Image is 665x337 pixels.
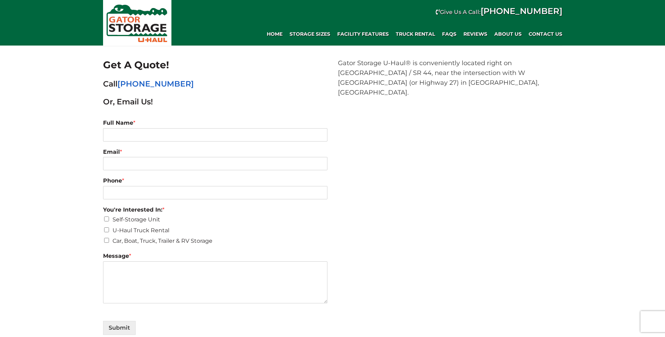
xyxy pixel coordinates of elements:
[286,27,334,41] a: Storage Sizes
[113,216,160,223] label: Self-Storage Unit
[494,31,522,37] span: About Us
[529,31,562,37] span: Contact Us
[103,177,327,185] label: Phone
[103,253,327,260] label: Message
[481,6,562,16] a: [PHONE_NUMBER]
[442,31,456,37] span: FAQs
[463,31,487,37] span: REVIEWS
[175,27,566,41] div: Main navigation
[103,97,153,106] strong: Or, Email Us!
[113,238,212,244] label: Car, Boat, Truck, Trailer & RV Storage
[103,79,194,89] strong: Call
[117,79,194,89] a: [PHONE_NUMBER]
[337,31,389,37] span: Facility Features
[263,27,286,41] a: Home
[440,9,562,15] strong: Give Us A Call:
[439,27,460,41] a: FAQs
[267,31,283,37] span: Home
[334,27,392,41] a: Facility Features
[392,27,439,41] a: Truck Rental
[113,227,169,234] label: U-Haul Truck Rental
[525,27,566,41] a: Contact Us
[396,31,435,37] span: Truck Rental
[103,119,327,127] label: Full Name
[290,31,330,37] span: Storage Sizes
[338,58,562,97] p: Gator Storage U-Haul® is conveniently located right on [GEOGRAPHIC_DATA] / SR 44, near the inters...
[103,149,327,156] label: Email
[491,27,525,41] a: About Us
[103,58,327,72] h1: Get A Quote!
[103,206,327,214] label: You're Interested In:
[460,27,491,41] a: REVIEWS
[103,321,136,335] button: Submit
